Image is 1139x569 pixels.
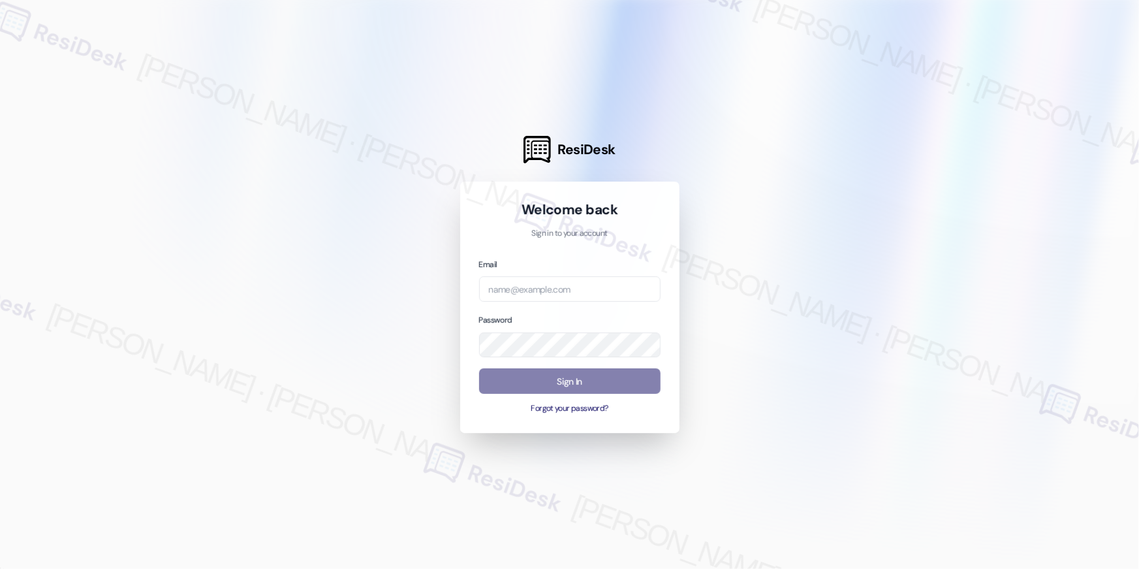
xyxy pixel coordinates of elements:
[479,368,661,394] button: Sign In
[479,228,661,240] p: Sign in to your account
[523,136,551,163] img: ResiDesk Logo
[557,140,616,159] span: ResiDesk
[479,259,497,270] label: Email
[479,403,661,415] button: Forgot your password?
[479,201,661,219] h1: Welcome back
[479,276,661,302] input: name@example.com
[479,315,512,325] label: Password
